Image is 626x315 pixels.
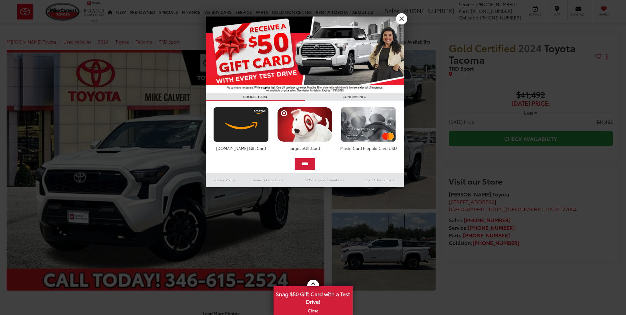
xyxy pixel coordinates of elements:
[293,176,356,184] a: SMS Terms & Conditions
[206,93,305,101] h3: CHOOSE CARD
[212,107,270,142] img: amazoncard.png
[339,107,398,142] img: mastercard.png
[305,93,404,101] h3: CONFIRM INFO
[276,107,334,142] img: targetcard.png
[206,176,243,184] a: Privacy Policy
[339,145,398,151] div: MasterCard Prepaid Card USD
[206,17,404,93] img: 55838_top_625864.jpg
[243,176,293,184] a: Terms & Conditions
[274,287,352,307] span: Snag $50 Gift Card with a Test Drive!
[356,176,404,184] a: Brand Disclaimers
[212,145,270,151] div: [DOMAIN_NAME] Gift Card
[276,145,334,151] div: Target eGiftCard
